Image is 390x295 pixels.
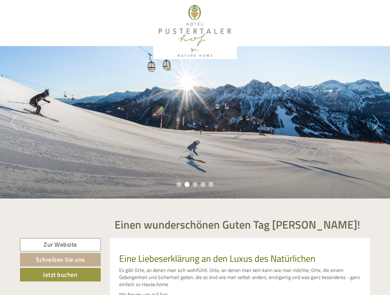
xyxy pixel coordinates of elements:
a: Zur Website [20,238,101,251]
a: Schreiben Sie uns [20,253,101,266]
span: Eine Liebeserklärung an den Luxus des Natürlichen [119,251,315,265]
h1: Einen wunderschönen Guten Tag [PERSON_NAME]! [115,218,360,231]
button: Next [373,115,379,130]
button: Previous [11,115,17,130]
p: Es gibt Orte, an denen man sich wohlfühlt. Orte, an denen man sein kann wie man möchte; Orte, die... [119,267,361,288]
em: home. [156,281,169,288]
a: Jetzt buchen [20,268,101,281]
